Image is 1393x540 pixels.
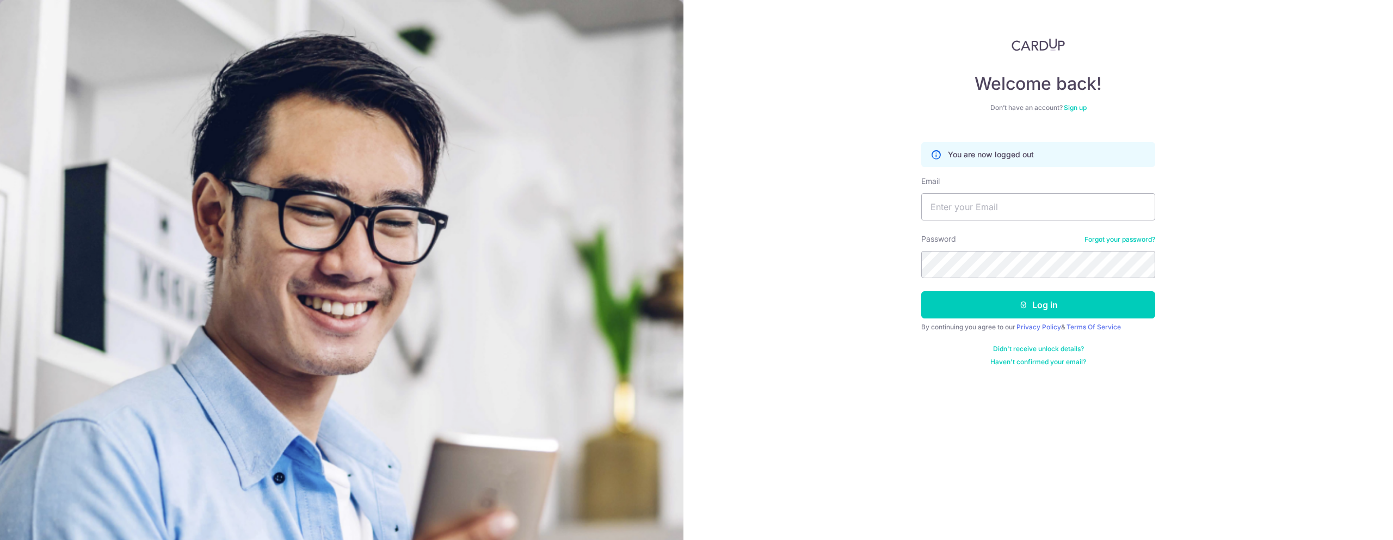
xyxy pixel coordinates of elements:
[1067,323,1121,331] a: Terms Of Service
[1012,38,1065,51] img: CardUp Logo
[921,193,1155,220] input: Enter your Email
[1064,103,1087,112] a: Sign up
[921,291,1155,318] button: Log in
[921,234,956,244] label: Password
[921,323,1155,332] div: By continuing you agree to our &
[921,103,1155,112] div: Don’t have an account?
[921,73,1155,95] h4: Welcome back!
[948,149,1034,160] p: You are now logged out
[990,358,1086,366] a: Haven't confirmed your email?
[1016,323,1061,331] a: Privacy Policy
[1084,235,1155,244] a: Forgot your password?
[921,176,940,187] label: Email
[993,345,1084,353] a: Didn't receive unlock details?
